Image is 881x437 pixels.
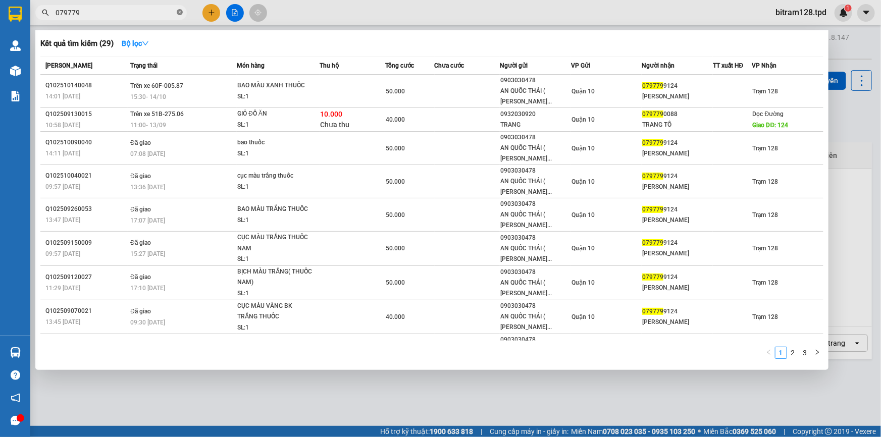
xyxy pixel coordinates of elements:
li: 2 [787,347,799,359]
div: bao màu trắng thuốc [237,340,313,351]
span: close-circle [177,8,183,18]
div: cục màu trắng thuốc [237,171,313,182]
span: TT xuất HĐ [713,62,744,69]
span: 079779 [642,82,663,89]
span: Đã giao [130,239,151,246]
div: 9124 [642,171,712,182]
div: BAO MÀU XANH THUỐC [237,80,313,91]
span: 50.000 [386,279,405,286]
span: question-circle [11,370,20,380]
span: Đã giao [130,173,151,180]
img: warehouse-icon [10,347,21,358]
span: 50.000 [386,245,405,252]
span: 13:47 [DATE] [45,216,80,224]
span: Đã giao [130,139,151,146]
div: BỊCH MÀU TRẮNG( THUỐC NAM) [237,266,313,288]
div: 0932030920 [500,109,571,120]
span: Người nhận [642,62,675,69]
div: 9124 [642,272,712,283]
span: 14:11 [DATE] [45,150,80,157]
span: 079779 [642,239,663,246]
span: Chưa thu [321,121,350,129]
h3: Kết quả tìm kiếm ( 29 ) [40,38,114,49]
li: 1 [775,347,787,359]
span: 09:57 [DATE] [45,250,80,257]
span: search [42,9,49,16]
div: 0088 [642,109,712,120]
span: Quận 10 [572,279,595,286]
span: 079779 [642,139,663,146]
span: 11:00 - 13/09 [130,122,166,129]
div: AN QUỐC THÁI ( [PERSON_NAME]... [500,176,571,197]
span: 50.000 [386,145,405,152]
span: 14:01 [DATE] [45,93,80,100]
span: 17:10 [DATE] [130,285,165,292]
div: 9124 [642,204,712,215]
span: Trạm 128 [753,145,779,152]
span: 50.000 [386,88,405,95]
span: 11:29 [DATE] [45,285,80,292]
div: 0903030478 [500,335,571,345]
div: 9124 [642,306,712,317]
span: left [766,349,772,355]
span: Món hàng [237,62,265,69]
div: 0903030478 [500,75,571,86]
div: Q102509150009 [45,238,127,248]
a: 3 [800,347,811,358]
span: Trên xe 51B-275.06 [130,111,184,118]
div: SL: 1 [237,148,313,159]
span: Người gửi [500,62,528,69]
li: Next Page [811,347,823,359]
div: [PERSON_NAME] [642,215,712,226]
span: 079779 [642,173,663,180]
span: close-circle [177,9,183,15]
div: SL: 1 [237,288,313,299]
div: 0903030478 [500,267,571,278]
span: Quận 10 [572,145,595,152]
div: 0903030478 [500,233,571,243]
span: Trạm 128 [753,313,779,320]
span: 40.000 [386,313,405,320]
span: Quận 10 [572,245,595,252]
div: SL: 1 [237,322,313,334]
span: 13:45 [DATE] [45,318,80,325]
div: GIỎ ĐỒ ĂN [237,108,313,120]
span: [PERSON_NAME] [45,62,92,69]
div: [PERSON_NAME] [642,248,712,259]
span: right [814,349,820,355]
img: warehouse-icon [10,40,21,51]
span: Dọc Đường [753,111,784,118]
div: 0903030478 [500,166,571,176]
span: Quận 10 [572,313,595,320]
div: 9124 [642,138,712,148]
div: 0903030478 [500,132,571,143]
span: Trạm 128 [753,88,779,95]
div: Q102510140048 [45,80,127,91]
div: AN QUỐC THÁI ( [PERSON_NAME]... [500,143,571,164]
span: 40.000 [386,116,405,123]
button: Bộ lọcdown [114,35,157,51]
img: logo-vxr [9,7,22,22]
div: [PERSON_NAME] [642,182,712,192]
input: Tìm tên, số ĐT hoặc mã đơn [56,7,175,18]
div: AN QUỐC THÁI ( [PERSON_NAME]... [500,243,571,264]
span: 50.000 [386,211,405,219]
span: Đã giao [130,308,151,315]
li: Previous Page [763,347,775,359]
div: AN QUỐC THÁI ( [PERSON_NAME]... [500,278,571,299]
img: solution-icon [10,91,21,101]
a: 2 [788,347,799,358]
div: bao thuốc [237,137,313,148]
div: 0903030478 [500,199,571,209]
span: Tổng cước [385,62,414,69]
span: 50.000 [386,178,405,185]
div: SL: 1 [237,120,313,131]
div: AN QUỐC THÁI ( [PERSON_NAME]... [500,209,571,231]
div: SL: 1 [237,91,313,102]
div: [PERSON_NAME] [642,283,712,293]
div: Q102510090040 [45,137,127,148]
div: Q102509060013 [45,340,127,350]
div: Q102509070021 [45,306,127,316]
div: Q102510040021 [45,171,127,181]
div: [PERSON_NAME] [642,317,712,327]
